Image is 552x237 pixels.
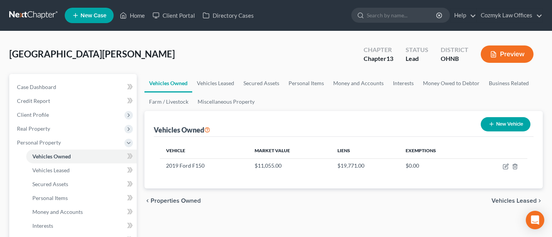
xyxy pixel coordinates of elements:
a: Interests [26,219,137,233]
div: Open Intercom Messenger [526,211,544,229]
span: Secured Assets [32,181,68,187]
div: Lead [406,54,428,63]
div: Chapter [364,45,393,54]
span: 13 [386,55,393,62]
th: Market Value [248,143,331,158]
th: Exemptions [399,143,474,158]
span: Money and Accounts [32,208,83,215]
td: 2019 Ford F150 [160,158,248,173]
a: Personal Items [284,74,329,92]
a: Secured Assets [26,177,137,191]
input: Search by name... [367,8,437,22]
td: $11,055.00 [248,158,331,173]
a: Farm / Livestock [144,92,193,111]
button: chevron_left Properties Owned [144,198,201,204]
div: Status [406,45,428,54]
span: Credit Report [17,97,50,104]
span: Case Dashboard [17,84,56,90]
span: Vehicles Owned [32,153,71,160]
span: [GEOGRAPHIC_DATA][PERSON_NAME] [9,48,175,59]
a: Directory Cases [199,8,258,22]
a: Client Portal [149,8,199,22]
a: Credit Report [11,94,137,108]
i: chevron_right [537,198,543,204]
div: District [441,45,468,54]
a: Business Related [484,74,534,92]
td: $0.00 [399,158,474,173]
a: Money and Accounts [26,205,137,219]
button: New Vehicle [481,117,530,131]
a: Miscellaneous Property [193,92,259,111]
span: Personal Items [32,195,68,201]
th: Vehicle [160,143,248,158]
span: New Case [81,13,106,18]
span: Interests [32,222,53,229]
span: Vehicles Leased [32,167,70,173]
div: Chapter [364,54,393,63]
span: Personal Property [17,139,61,146]
a: Help [450,8,476,22]
a: Vehicles Leased [26,163,137,177]
button: Preview [481,45,534,63]
a: Money and Accounts [329,74,388,92]
span: Vehicles Leased [492,198,537,204]
a: Personal Items [26,191,137,205]
span: Properties Owned [151,198,201,204]
a: Money Owed to Debtor [418,74,484,92]
div: Vehicles Owned [154,125,210,134]
td: $19,771.00 [331,158,399,173]
a: Vehicles Owned [26,150,137,163]
a: Vehicles Leased [192,74,239,92]
i: chevron_left [144,198,151,204]
a: Home [116,8,149,22]
th: Liens [331,143,399,158]
div: OHNB [441,54,468,63]
a: Interests [388,74,418,92]
span: Real Property [17,125,50,132]
a: Case Dashboard [11,80,137,94]
a: Cozmyk Law Offices [477,8,542,22]
a: Secured Assets [239,74,284,92]
span: Client Profile [17,111,49,118]
button: Vehicles Leased chevron_right [492,198,543,204]
a: Vehicles Owned [144,74,192,92]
